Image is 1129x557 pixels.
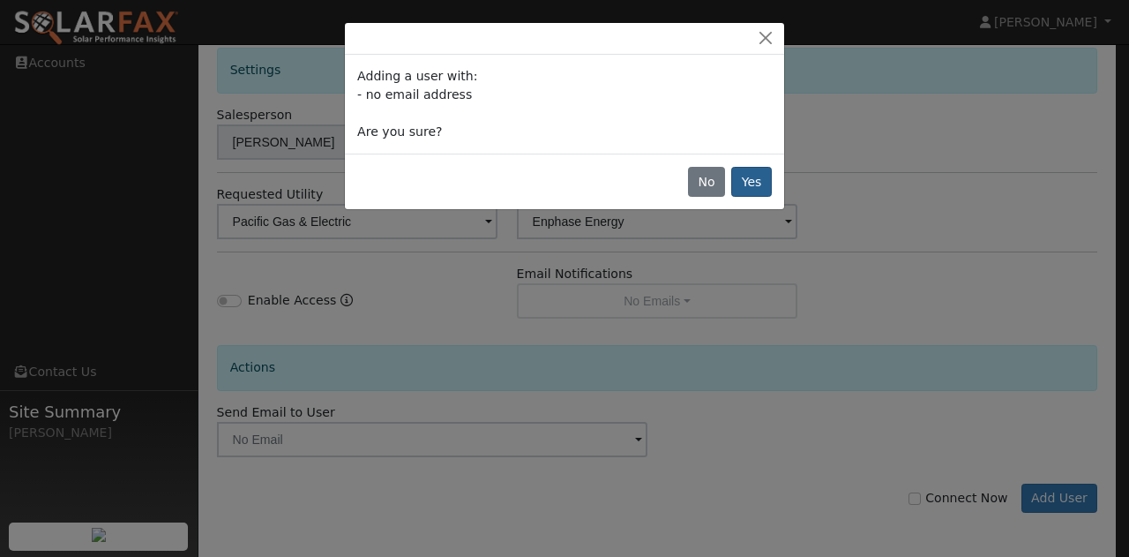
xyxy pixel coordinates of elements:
[753,29,778,48] button: Close
[357,69,477,83] span: Adding a user with:
[688,167,725,197] button: No
[731,167,772,197] button: Yes
[357,87,472,102] span: - no email address
[357,124,442,139] span: Are you sure?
